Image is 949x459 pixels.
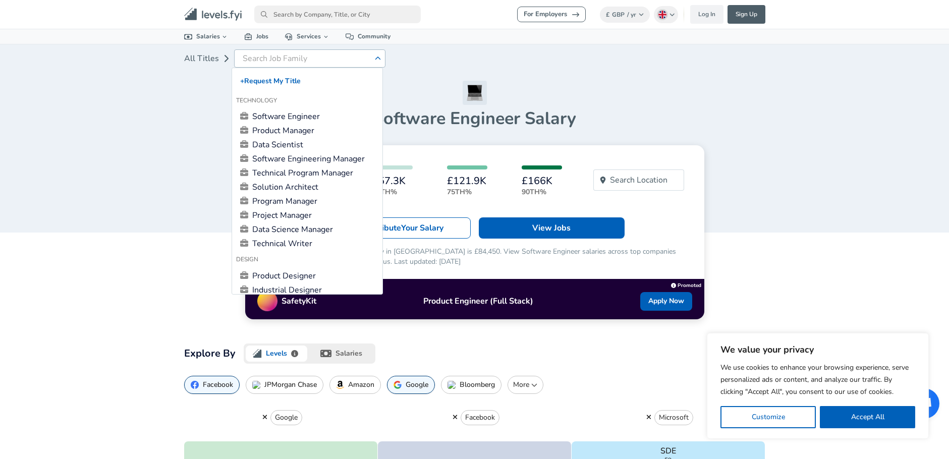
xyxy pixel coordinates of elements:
[387,376,435,394] button: Google
[447,187,487,197] p: 75th%
[352,222,443,234] p: 💪 Contribute
[309,343,375,364] button: salaries
[236,195,378,207] a: Program Manager
[336,381,344,389] img: AmazonIcon
[517,7,586,22] a: For Employers
[329,376,381,394] button: Amazon
[671,280,701,289] a: Promoted
[191,381,199,389] img: FacebookIcon
[276,29,338,44] a: Services
[316,295,640,307] p: Product Engineer (Full Stack)
[348,381,374,389] p: Amazon
[236,209,378,221] a: Project Manager
[690,5,723,24] a: Log In
[236,284,378,296] a: Industrial Designer
[236,252,258,268] span: Design
[465,413,495,423] p: Facebook
[176,29,237,44] a: Salaries
[236,139,378,151] a: Data Scientist
[820,406,915,428] button: Accept All
[447,176,487,187] h6: £121.9K
[659,413,689,423] p: Microsoft
[600,7,650,23] button: £GBP/ yr
[246,376,323,394] button: JPMorgan Chase
[184,346,236,362] h2: Explore By
[236,110,378,123] a: Software Engineer
[264,381,317,389] p: JPMorgan Chase
[606,11,609,19] span: £
[254,6,421,23] input: Search by Company, Title, or City
[265,247,684,267] p: The median Software Engineer Salary in [GEOGRAPHIC_DATA] is £84,450. View Software Engineer salar...
[728,5,765,24] a: Sign Up
[270,410,302,425] button: Google
[236,72,378,91] button: +Request My Title
[522,187,562,197] p: 90th%
[236,153,378,165] a: Software Engineering Manager
[184,108,765,129] h1: Software Engineer Salary
[372,187,413,197] p: 25th%
[236,93,277,109] span: Technology
[372,176,413,187] h6: £57.3K
[640,292,692,311] a: Apply Now
[253,349,262,358] img: levels.fyi logo
[612,11,625,19] span: GBP
[394,381,402,389] img: GoogleIcon
[532,222,571,234] p: View Jobs
[512,380,539,390] p: More
[236,238,378,250] a: Technical Writer
[461,410,499,425] button: Facebook
[401,222,443,234] span: Your Salary
[522,176,562,187] h6: £166K
[338,29,399,44] a: Community
[236,167,378,179] a: Technical Program Manager
[658,11,666,19] img: English (UK)
[627,11,636,19] span: / yr
[654,6,678,23] button: English (UK)
[243,54,373,63] input: Search Job Family
[236,29,276,44] a: Jobs
[184,48,219,69] a: All Titles
[236,181,378,193] a: Solution Architect
[479,217,625,239] a: View Jobs
[406,381,428,389] p: Google
[463,81,487,105] img: Software Engineer Icon
[654,410,693,425] button: Microsoft
[236,125,378,137] a: Product Manager
[508,376,543,394] button: More
[325,217,471,239] a: 💪ContributeYour Salary
[184,376,240,394] button: Facebook
[172,4,777,25] nav: primary
[252,381,260,389] img: JPMorgan ChaseIcon
[448,381,456,389] img: BloombergIcon
[441,376,501,394] button: Bloomberg
[707,333,929,439] div: We value your privacy
[203,381,233,389] p: Facebook
[720,406,816,428] button: Customize
[660,445,676,457] p: SDE
[236,223,378,236] a: Data Science Manager
[460,381,495,389] p: Bloomberg
[275,413,298,423] p: Google
[236,270,378,282] a: Product Designer
[720,343,915,356] p: We value your privacy
[720,362,915,398] p: We use cookies to enhance your browsing experience, serve personalized ads or content, and analyz...
[244,343,310,364] button: levels.fyi logoLevels
[610,174,667,186] p: Search Location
